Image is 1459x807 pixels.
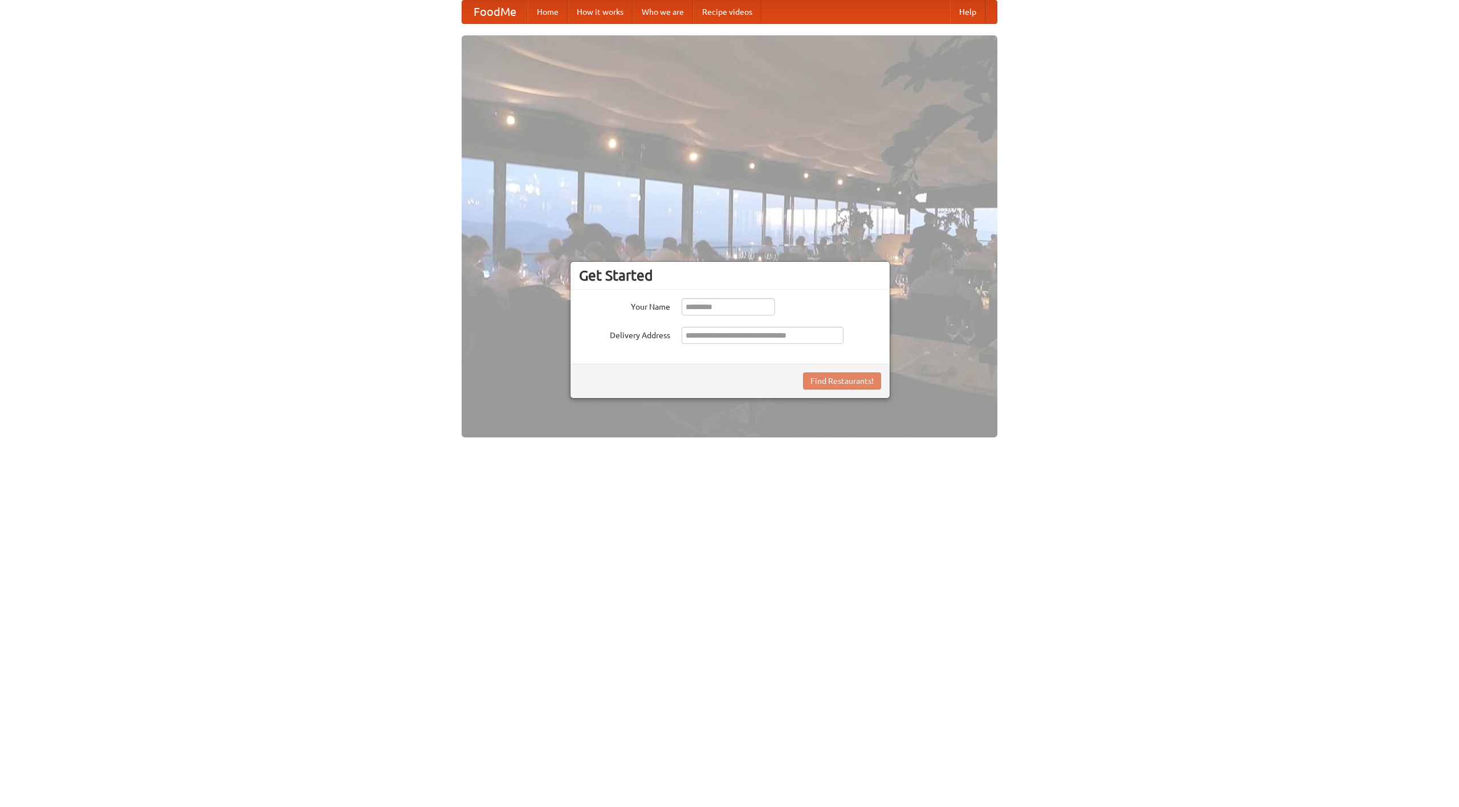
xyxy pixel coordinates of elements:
a: Recipe videos [693,1,761,23]
a: Who we are [633,1,693,23]
a: How it works [568,1,633,23]
a: Home [528,1,568,23]
h3: Get Started [579,267,881,284]
a: FoodMe [462,1,528,23]
a: Help [950,1,985,23]
label: Delivery Address [579,327,670,341]
label: Your Name [579,298,670,313]
button: Find Restaurants! [803,372,881,390]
